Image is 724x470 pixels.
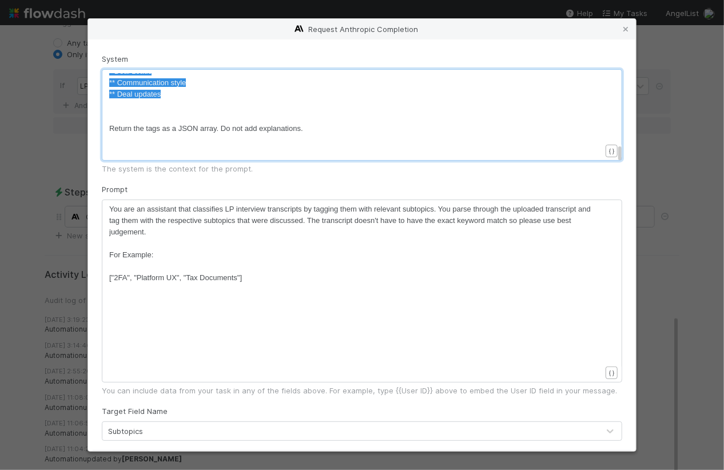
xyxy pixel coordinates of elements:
[109,124,303,133] span: Return the tags as a JSON array. Do not add explanations.
[606,145,618,157] button: { }
[108,425,143,437] div: Subtopics
[102,53,128,65] label: System
[109,250,153,259] span: For Example:
[606,367,618,379] button: { }
[144,67,152,75] span: ds
[109,205,593,236] span: You are an assistant that classifies LP interview transcripts by tagging them with relevant subto...
[109,67,144,75] span: * Deal Lea
[109,90,161,98] span: ** Deal updates
[102,184,128,195] label: Prompt
[102,385,622,396] div: You can include data from your task in any of the fields above. For example, type {{User ID}} abo...
[109,273,242,282] span: ["2FA", "Platform UX", "Tax Documents"]
[295,24,304,33] img: anthropic-logo-88d19f10a46303cdf31e.svg
[88,19,636,39] div: Request Anthropic Completion
[102,405,168,417] label: Target Field Name
[102,163,622,174] div: The system is the context for the prompt.
[109,78,186,87] span: ** Communication style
